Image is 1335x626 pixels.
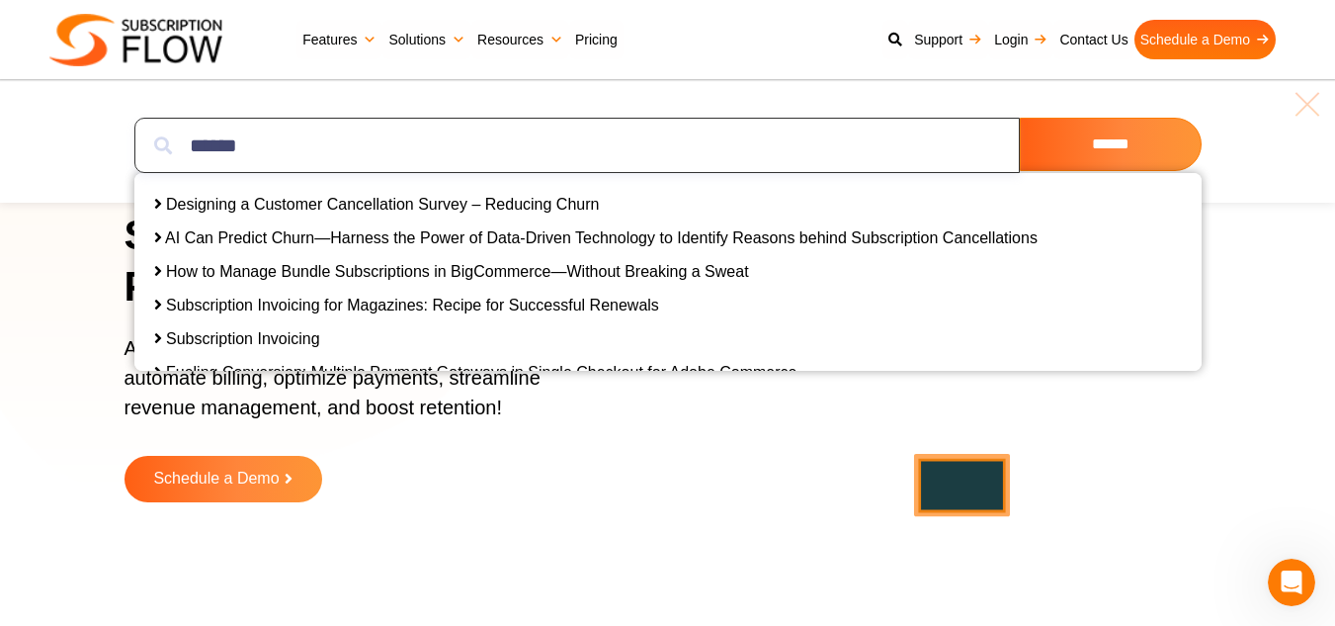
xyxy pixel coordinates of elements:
[166,330,320,347] a: Subscription Invoicing
[569,20,624,59] a: Pricing
[908,20,988,59] a: Support
[125,456,322,502] a: Schedule a Demo
[471,20,569,59] a: Resources
[165,229,1038,246] a: AI Can Predict Churn—Harness the Power of Data-Driven Technology to Identify Reasons behind Subsc...
[296,20,382,59] a: Features
[1134,20,1276,59] a: Schedule a Demo
[166,263,749,280] a: How to Manage Bundle Subscriptions in BigCommerce—Without Breaking a Sweat
[125,333,592,442] p: AI-powered subscription management platform to automate billing, optimize payments, streamline re...
[153,471,279,488] span: Schedule a Demo
[49,14,222,66] img: Subscriptionflow
[125,210,617,313] h1: Simplify Subscriptions, Power Growth!
[1053,20,1133,59] a: Contact Us
[1268,559,1315,606] iframe: Intercom live chat
[988,20,1053,59] a: Login
[166,297,659,313] a: Subscription Invoicing for Magazines: Recipe for Successful Renewals
[382,20,471,59] a: Solutions
[166,364,797,381] a: Fueling Conversion: Multiple Payment Gateways in Single Checkout for Adobe Commerce
[166,196,599,213] a: Designing a Customer Cancellation Survey – Reducing Churn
